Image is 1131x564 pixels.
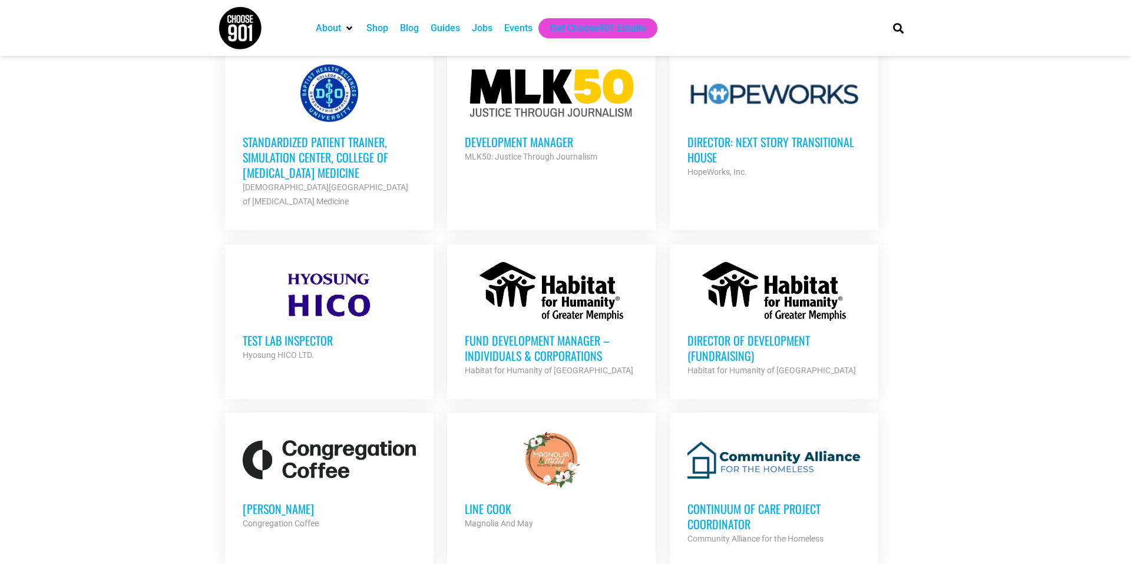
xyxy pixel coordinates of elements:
[316,21,341,35] a: About
[310,18,361,38] div: About
[472,21,492,35] a: Jobs
[243,134,416,180] h3: Standardized Patient Trainer, Simulation Center, College of [MEDICAL_DATA] Medicine
[465,366,633,375] strong: Habitat for Humanity of [GEOGRAPHIC_DATA]
[504,21,533,35] a: Events
[400,21,419,35] a: Blog
[670,244,878,395] a: Director of Development (Fundraising) Habitat for Humanity of [GEOGRAPHIC_DATA]
[465,134,638,150] h3: Development Manager
[670,413,878,563] a: Continuum of Care Project Coordinator Community Alliance for the Homeless
[225,413,434,548] a: [PERSON_NAME] Congregation Coffee
[687,167,747,177] strong: HopeWorks, Inc.
[243,501,416,516] h3: [PERSON_NAME]
[465,152,597,161] strong: MLK50: Justice Through Journalism
[447,244,656,395] a: Fund Development Manager – Individuals & Corporations Habitat for Humanity of [GEOGRAPHIC_DATA]
[243,333,416,348] h3: Test Lab Inspector
[447,413,656,548] a: Line cook Magnolia And May
[670,46,878,197] a: Director: Next Story Transitional House HopeWorks, Inc.
[243,183,408,206] strong: [DEMOGRAPHIC_DATA][GEOGRAPHIC_DATA] of [MEDICAL_DATA] Medicine
[465,519,533,528] strong: Magnolia And May
[447,46,656,181] a: Development Manager MLK50: Justice Through Journalism
[687,534,824,543] strong: Community Alliance for the Homeless
[225,46,434,226] a: Standardized Patient Trainer, Simulation Center, College of [MEDICAL_DATA] Medicine [DEMOGRAPHIC_...
[465,501,638,516] h3: Line cook
[310,18,873,38] nav: Main nav
[687,134,861,165] h3: Director: Next Story Transitional House
[243,519,319,528] strong: Congregation Coffee
[243,350,314,360] strong: Hyosung HICO LTD.
[366,21,388,35] a: Shop
[225,244,434,380] a: Test Lab Inspector Hyosung HICO LTD.
[465,333,638,363] h3: Fund Development Manager – Individuals & Corporations
[889,18,908,38] div: Search
[687,501,861,532] h3: Continuum of Care Project Coordinator
[687,333,861,363] h3: Director of Development (Fundraising)
[431,21,460,35] a: Guides
[550,21,646,35] a: Get Choose901 Emails
[687,366,856,375] strong: Habitat for Humanity of [GEOGRAPHIC_DATA]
